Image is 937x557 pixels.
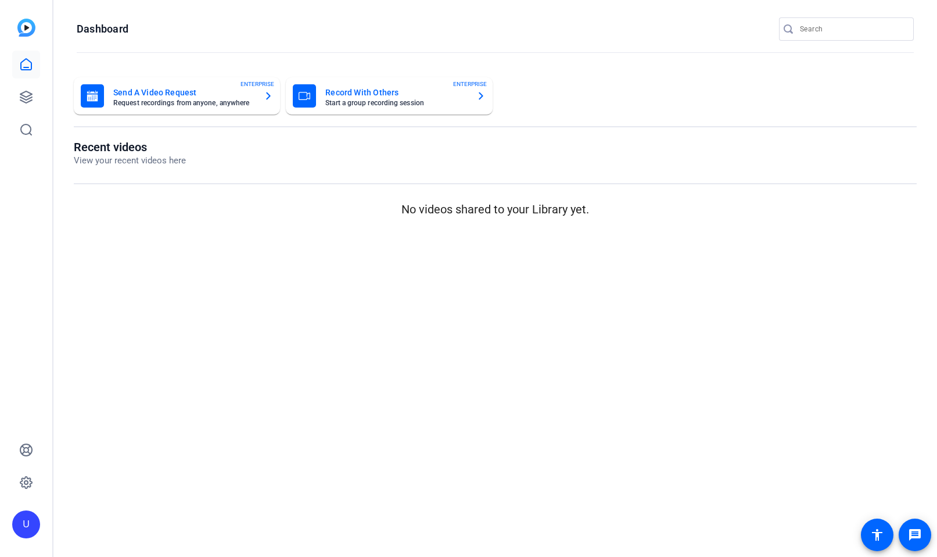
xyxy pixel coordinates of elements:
mat-icon: accessibility [870,528,884,542]
img: blue-gradient.svg [17,19,35,37]
p: View your recent videos here [74,154,186,167]
span: ENTERPRISE [240,80,274,88]
h1: Dashboard [77,22,128,36]
h1: Recent videos [74,140,186,154]
input: Search [800,22,904,36]
p: No videos shared to your Library yet. [74,201,917,218]
div: U [12,510,40,538]
mat-card-title: Send A Video Request [113,85,254,99]
mat-icon: message [908,528,922,542]
button: Send A Video RequestRequest recordings from anyone, anywhereENTERPRISE [74,77,280,115]
mat-card-subtitle: Request recordings from anyone, anywhere [113,99,254,106]
button: Record With OthersStart a group recording sessionENTERPRISE [286,77,492,115]
span: ENTERPRISE [453,80,487,88]
mat-card-subtitle: Start a group recording session [325,99,466,106]
mat-card-title: Record With Others [325,85,466,99]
